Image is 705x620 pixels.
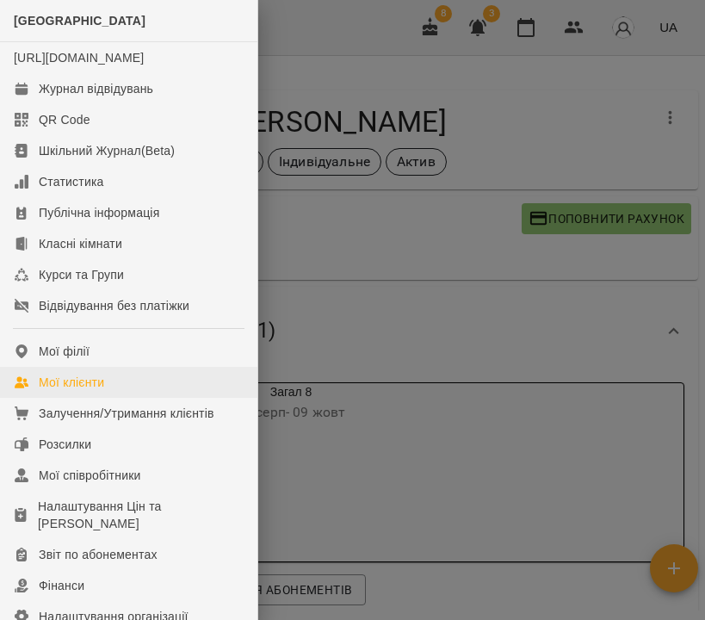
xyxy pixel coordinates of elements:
div: Відвідування без платіжки [39,297,189,314]
div: Залучення/Утримання клієнтів [39,405,214,422]
div: Мої філії [39,343,90,360]
div: Журнал відвідувань [39,80,153,97]
div: Класні кімнати [39,235,122,252]
div: Звіт по абонементах [39,546,158,563]
div: Розсилки [39,436,91,453]
div: Мої співробітники [39,467,141,484]
div: Налаштування Цін та [PERSON_NAME] [38,498,244,532]
div: Мої клієнти [39,374,104,391]
div: Курси та Групи [39,266,124,283]
a: [URL][DOMAIN_NAME] [14,51,144,65]
div: Фінанси [39,577,84,594]
div: Статистика [39,173,104,190]
span: [GEOGRAPHIC_DATA] [14,14,145,28]
div: QR Code [39,111,90,128]
div: Публічна інформація [39,204,159,221]
div: Шкільний Журнал(Beta) [39,142,175,159]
